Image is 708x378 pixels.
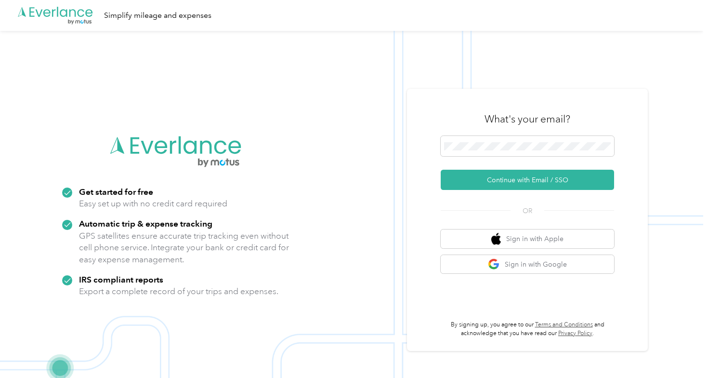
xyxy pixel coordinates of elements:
p: GPS satellites ensure accurate trip tracking even without cell phone service. Integrate your bank... [79,230,289,266]
img: google logo [488,258,500,270]
h3: What's your email? [485,112,570,126]
strong: IRS compliant reports [79,274,163,284]
p: Export a complete record of your trips and expenses. [79,285,278,297]
p: Easy set up with no credit card required [79,198,227,210]
iframe: Everlance-gr Chat Button Frame [654,324,708,378]
div: Simplify mileage and expenses [104,10,211,22]
img: apple logo [491,233,501,245]
button: Continue with Email / SSO [441,170,614,190]
a: Privacy Policy [558,330,592,337]
button: google logoSign in with Google [441,255,614,274]
strong: Automatic trip & expense tracking [79,218,212,229]
button: apple logoSign in with Apple [441,229,614,248]
a: Terms and Conditions [535,321,593,328]
strong: Get started for free [79,187,153,197]
span: OR [511,206,544,216]
p: By signing up, you agree to our and acknowledge that you have read our . [441,321,614,337]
